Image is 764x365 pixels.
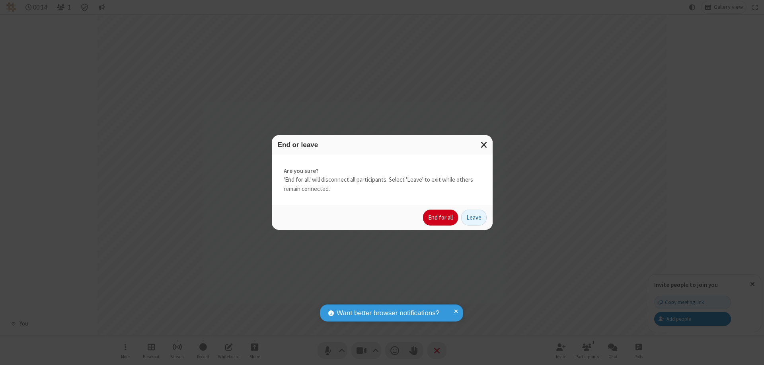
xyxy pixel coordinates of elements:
div: 'End for all' will disconnect all participants. Select 'Leave' to exit while others remain connec... [272,155,493,206]
button: End for all [423,210,458,226]
span: Want better browser notifications? [337,308,439,318]
strong: Are you sure? [284,167,481,176]
button: Leave [461,210,487,226]
button: Close modal [476,135,493,155]
h3: End or leave [278,141,487,149]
